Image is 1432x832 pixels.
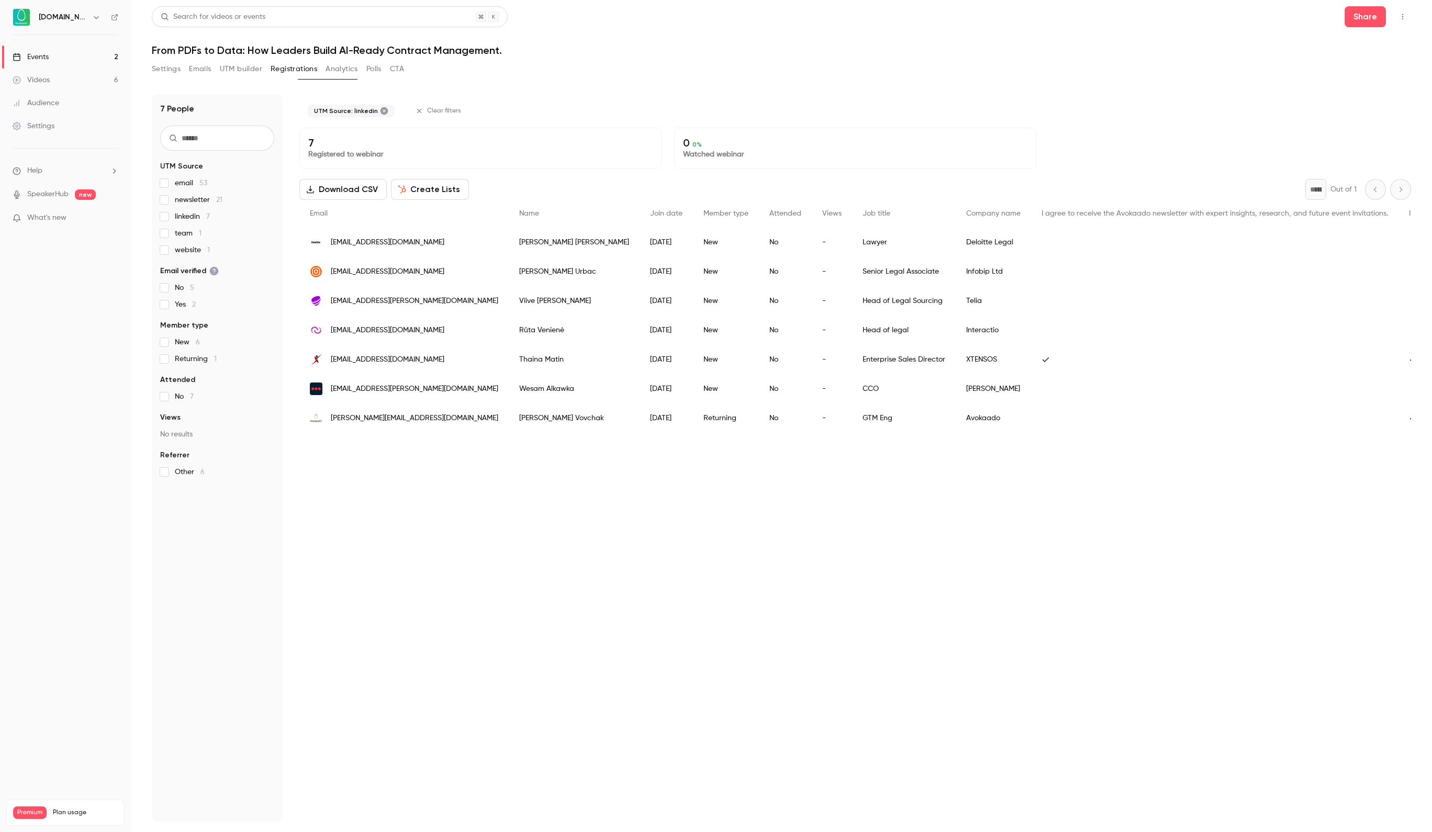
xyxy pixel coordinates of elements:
div: - [812,403,852,433]
div: Wesam Alkawka [509,374,640,403]
span: [EMAIL_ADDRESS][DOMAIN_NAME] [331,266,444,277]
span: No [175,391,194,402]
span: 1 [207,246,210,254]
span: Yes [175,299,196,310]
p: Watched webinar [683,149,1027,160]
div: [DATE] [640,345,693,374]
span: [EMAIL_ADDRESS][PERSON_NAME][DOMAIN_NAME] [331,296,498,307]
section: facet-groups [160,161,274,477]
div: GTM Eng [852,403,956,433]
span: Help [27,165,42,176]
span: website [175,245,210,255]
button: Registrations [271,61,317,77]
button: Download CSV [299,179,387,200]
span: 21 [216,196,222,204]
div: New [693,257,759,286]
img: Avokaado.io [13,9,30,26]
div: Head of legal [852,316,956,345]
span: Attended [160,375,195,385]
span: Member type [703,210,748,217]
div: - [812,345,852,374]
div: Audience [13,98,59,108]
span: Clear filters [427,107,461,115]
button: Share [1345,6,1386,27]
img: deloitte.pt [310,240,322,245]
div: XTENSOS [956,345,1031,374]
div: New [693,228,759,257]
span: linkedin [175,211,210,222]
div: Search for videos or events [161,12,265,23]
span: Views [160,412,181,423]
button: Analytics [326,61,358,77]
div: Videos [13,75,50,85]
div: Lawyer [852,228,956,257]
button: Create Lists [391,179,469,200]
span: Attended [769,210,801,217]
div: Infobip Ltd [956,257,1031,286]
span: Referrer [160,450,189,460]
img: loomis.com [310,383,322,395]
div: Thaina Matin [509,345,640,374]
p: Registered to webinar [308,149,653,160]
div: Returning [693,403,759,433]
h1: From PDFs to Data: How Leaders Build AI-Ready Contract Management. [152,44,1411,57]
span: I agree to receive the Avokaado newsletter with expert insights, research, and future event invit... [1042,210,1388,217]
img: xtensos.com [310,353,322,366]
button: Emails [189,61,211,77]
div: New [693,374,759,403]
div: [PERSON_NAME] [PERSON_NAME] [509,228,640,257]
span: 7 [190,393,194,400]
img: interactio.io [310,324,322,336]
div: Avokaado [956,403,1031,433]
div: New [693,286,759,316]
button: CTA [390,61,404,77]
div: No [759,316,812,345]
a: SpeakerHub [27,189,69,200]
div: - [812,374,852,403]
button: Clear filters [411,103,467,119]
span: UTM Source: linkedin [314,107,378,115]
h1: 7 People [160,103,194,115]
span: Views [822,210,842,217]
span: team [175,228,202,239]
div: - [812,316,852,345]
span: [EMAIL_ADDRESS][DOMAIN_NAME] [331,325,444,336]
div: Deloitte Legal [956,228,1031,257]
span: email [175,178,207,188]
span: What's new [27,212,66,223]
div: No [759,286,812,316]
span: Company name [966,210,1021,217]
span: Name [519,210,539,217]
span: Email verified [160,266,219,276]
button: Remove "linkedin" from selected "UTM Source" filter [380,107,388,115]
img: infobip.com [310,265,322,278]
button: Polls [366,61,382,77]
div: Viive [PERSON_NAME] [509,286,640,316]
div: [DATE] [640,374,693,403]
span: 1 [199,230,202,237]
div: Enterprise Sales Director [852,345,956,374]
span: Email [310,210,328,217]
div: Telia [956,286,1031,316]
span: [EMAIL_ADDRESS][DOMAIN_NAME] [331,237,444,248]
div: - [812,286,852,316]
span: [EMAIL_ADDRESS][DOMAIN_NAME] [331,354,444,365]
div: Interactio [956,316,1031,345]
span: 2 [192,301,196,308]
div: Settings [13,121,54,131]
span: 6 [196,339,200,346]
span: Plan usage [53,808,118,817]
div: No [759,257,812,286]
div: [DATE] [640,286,693,316]
span: 7 [206,213,210,220]
div: [DATE] [640,228,693,257]
div: [PERSON_NAME] Urbac [509,257,640,286]
div: Senior Legal Associate [852,257,956,286]
span: Join date [650,210,683,217]
li: help-dropdown-opener [13,165,118,176]
h6: [DOMAIN_NAME] [39,12,88,23]
div: Events [13,52,49,62]
div: - [812,228,852,257]
span: Other [175,467,205,477]
div: [PERSON_NAME] [956,374,1031,403]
